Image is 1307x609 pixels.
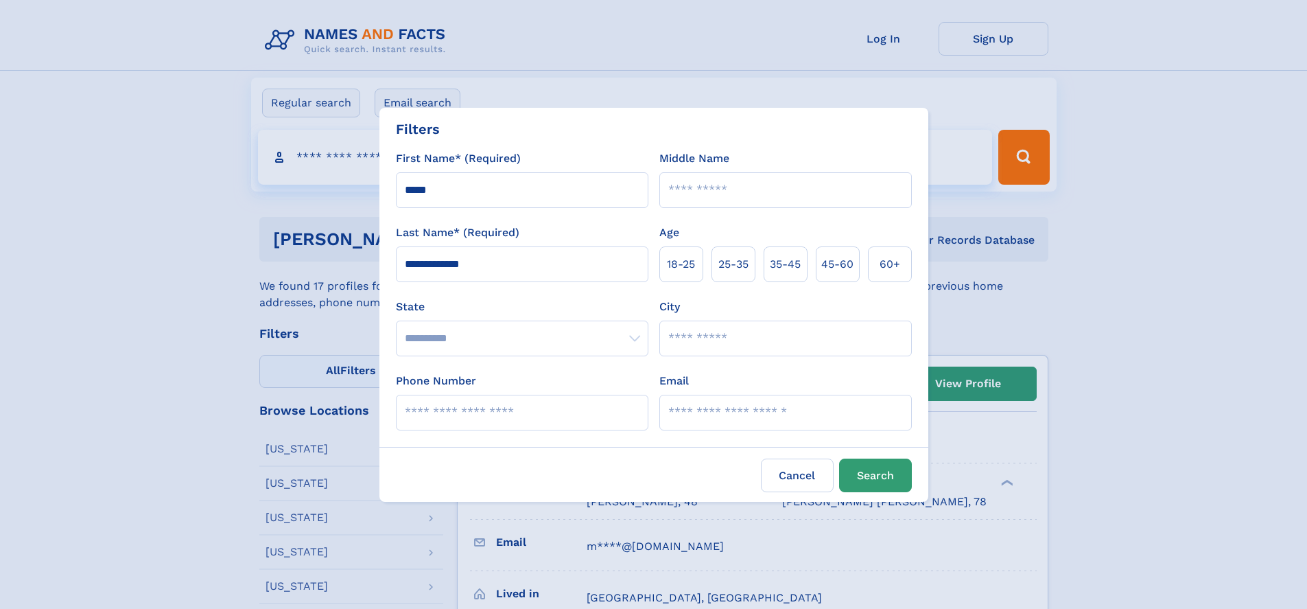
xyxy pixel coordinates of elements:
label: Cancel [761,459,834,492]
label: Phone Number [396,373,476,389]
label: Email [659,373,689,389]
span: 25‑35 [718,256,749,273]
span: 35‑45 [770,256,801,273]
label: State [396,299,648,315]
span: 60+ [880,256,900,273]
label: Last Name* (Required) [396,225,519,241]
span: 45‑60 [821,256,853,273]
label: First Name* (Required) [396,150,521,167]
div: Filters [396,119,440,139]
button: Search [839,459,912,492]
label: Middle Name [659,150,729,167]
label: City [659,299,680,315]
span: 18‑25 [667,256,695,273]
label: Age [659,225,679,241]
